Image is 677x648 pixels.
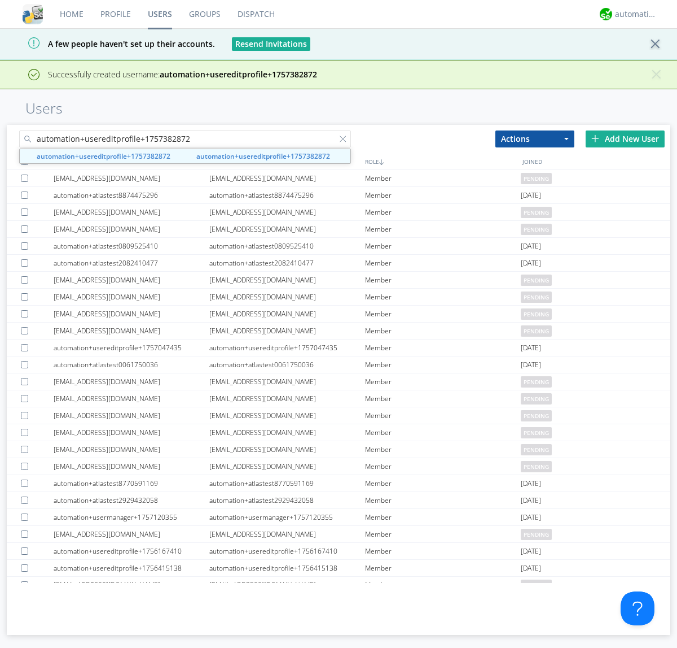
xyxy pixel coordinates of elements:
div: automation+atlastest2082410477 [54,255,209,271]
div: Member [365,289,521,305]
div: automation+usereditprofile+1757047435 [209,340,365,356]
a: [EMAIL_ADDRESS][DOMAIN_NAME][EMAIL_ADDRESS][DOMAIN_NAME]Memberpending [7,441,670,458]
div: [EMAIL_ADDRESS][DOMAIN_NAME] [54,272,209,288]
div: [EMAIL_ADDRESS][DOMAIN_NAME] [209,526,365,542]
div: [EMAIL_ADDRESS][DOMAIN_NAME] [209,458,365,475]
div: automation+atlastest0809525410 [209,238,365,254]
span: [DATE] [521,340,541,356]
a: [EMAIL_ADDRESS][DOMAIN_NAME][EMAIL_ADDRESS][DOMAIN_NAME]Memberpending [7,458,670,475]
div: [EMAIL_ADDRESS][DOMAIN_NAME] [209,373,365,390]
div: [EMAIL_ADDRESS][DOMAIN_NAME] [54,441,209,458]
div: automation+usermanager+1757120355 [54,509,209,525]
div: automation+atlastest2929432058 [54,492,209,508]
div: [EMAIL_ADDRESS][DOMAIN_NAME] [54,170,209,186]
a: [EMAIL_ADDRESS][DOMAIN_NAME][EMAIL_ADDRESS][DOMAIN_NAME]Memberpending [7,204,670,221]
span: pending [521,580,552,591]
iframe: Toggle Customer Support [621,592,654,625]
a: [EMAIL_ADDRESS][DOMAIN_NAME][EMAIL_ADDRESS][DOMAIN_NAME]Memberpending [7,407,670,424]
div: automation+usermanager+1757120355 [209,509,365,525]
div: automation+atlastest0061750036 [54,356,209,373]
div: [EMAIL_ADDRESS][DOMAIN_NAME] [209,272,365,288]
div: [EMAIL_ADDRESS][DOMAIN_NAME] [54,289,209,305]
div: Member [365,255,521,271]
span: pending [521,224,552,235]
div: Add New User [586,131,665,147]
div: automation+usereditprofile+1756167410 [209,543,365,559]
div: automation+atlastest8770591169 [209,475,365,492]
img: plus.svg [591,134,599,142]
div: automation+usereditprofile+1756167410 [54,543,209,559]
div: JOINED [520,153,677,169]
div: automation+usereditprofile+1757047435 [54,340,209,356]
div: automation+atlastest2929432058 [209,492,365,508]
div: automation+atlastest8770591169 [54,475,209,492]
div: [EMAIL_ADDRESS][DOMAIN_NAME] [54,577,209,593]
a: automation+atlastest0809525410automation+atlastest0809525410Member[DATE] [7,238,670,255]
div: Member [365,577,521,593]
div: [EMAIL_ADDRESS][DOMAIN_NAME] [54,526,209,542]
div: [EMAIL_ADDRESS][DOMAIN_NAME] [54,390,209,407]
a: automation+atlastest0061750036automation+atlastest0061750036Member[DATE] [7,356,670,373]
span: pending [521,173,552,184]
div: Member [365,441,521,458]
strong: automation+usereditprofile+1757382872 [160,69,317,80]
a: [EMAIL_ADDRESS][DOMAIN_NAME][EMAIL_ADDRESS][DOMAIN_NAME]Memberpending [7,289,670,306]
div: Member [365,340,521,356]
span: pending [521,444,552,455]
div: [EMAIL_ADDRESS][DOMAIN_NAME] [54,458,209,475]
div: Member [365,323,521,339]
a: [EMAIL_ADDRESS][DOMAIN_NAME][EMAIL_ADDRESS][DOMAIN_NAME]Memberpending [7,272,670,289]
div: automation+usereditprofile+1756415138 [209,560,365,576]
div: [EMAIL_ADDRESS][DOMAIN_NAME] [54,424,209,441]
div: Member [365,170,521,186]
span: pending [521,427,552,438]
a: [EMAIL_ADDRESS][DOMAIN_NAME][EMAIL_ADDRESS][DOMAIN_NAME]Memberpending [7,577,670,594]
div: [EMAIL_ADDRESS][DOMAIN_NAME] [209,221,365,237]
a: [EMAIL_ADDRESS][DOMAIN_NAME][EMAIL_ADDRESS][DOMAIN_NAME]Memberpending [7,373,670,390]
input: Search users [19,131,351,147]
span: pending [521,529,552,540]
a: [EMAIL_ADDRESS][DOMAIN_NAME][EMAIL_ADDRESS][DOMAIN_NAME]Memberpending [7,323,670,340]
div: [EMAIL_ADDRESS][DOMAIN_NAME] [209,204,365,220]
strong: automation+usereditprofile+1757382872 [37,151,170,161]
span: [DATE] [521,543,541,560]
div: Member [365,526,521,542]
a: automation+usermanager+1757120355automation+usermanager+1757120355Member[DATE] [7,509,670,526]
div: Member [365,543,521,559]
div: [EMAIL_ADDRESS][DOMAIN_NAME] [209,577,365,593]
div: Member [365,272,521,288]
span: pending [521,376,552,388]
a: [EMAIL_ADDRESS][DOMAIN_NAME][EMAIL_ADDRESS][DOMAIN_NAME]Memberpending [7,424,670,441]
div: [EMAIL_ADDRESS][DOMAIN_NAME] [209,390,365,407]
a: [EMAIL_ADDRESS][DOMAIN_NAME][EMAIL_ADDRESS][DOMAIN_NAME]Memberpending [7,306,670,323]
div: Member [365,221,521,237]
div: Member [365,356,521,373]
div: [EMAIL_ADDRESS][DOMAIN_NAME] [209,306,365,322]
a: automation+atlastest2082410477automation+atlastest2082410477Member[DATE] [7,255,670,272]
img: cddb5a64eb264b2086981ab96f4c1ba7 [23,4,43,24]
span: Successfully created username: [48,69,317,80]
strong: automation+usereditprofile+1757382872 [196,151,330,161]
div: Member [365,560,521,576]
div: Member [365,407,521,424]
div: automation+atlastest0061750036 [209,356,365,373]
a: automation+atlastest2929432058automation+atlastest2929432058Member[DATE] [7,492,670,509]
div: Member [365,492,521,508]
div: Member [365,306,521,322]
span: [DATE] [521,255,541,272]
button: Resend Invitations [232,37,310,51]
a: [EMAIL_ADDRESS][DOMAIN_NAME][EMAIL_ADDRESS][DOMAIN_NAME]Memberpending [7,221,670,238]
div: [EMAIL_ADDRESS][DOMAIN_NAME] [209,424,365,441]
div: [EMAIL_ADDRESS][DOMAIN_NAME] [209,407,365,424]
span: pending [521,410,552,421]
span: [DATE] [521,509,541,526]
span: pending [521,275,552,286]
a: automation+usereditprofile+1757047435automation+usereditprofile+1757047435Member[DATE] [7,340,670,356]
div: [EMAIL_ADDRESS][DOMAIN_NAME] [209,323,365,339]
div: [EMAIL_ADDRESS][DOMAIN_NAME] [54,221,209,237]
span: [DATE] [521,238,541,255]
span: [DATE] [521,560,541,577]
a: automation+usereditprofile+1756167410automation+usereditprofile+1756167410Member[DATE] [7,543,670,560]
div: Member [365,238,521,254]
a: [EMAIL_ADDRESS][DOMAIN_NAME][EMAIL_ADDRESS][DOMAIN_NAME]Memberpending [7,526,670,543]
